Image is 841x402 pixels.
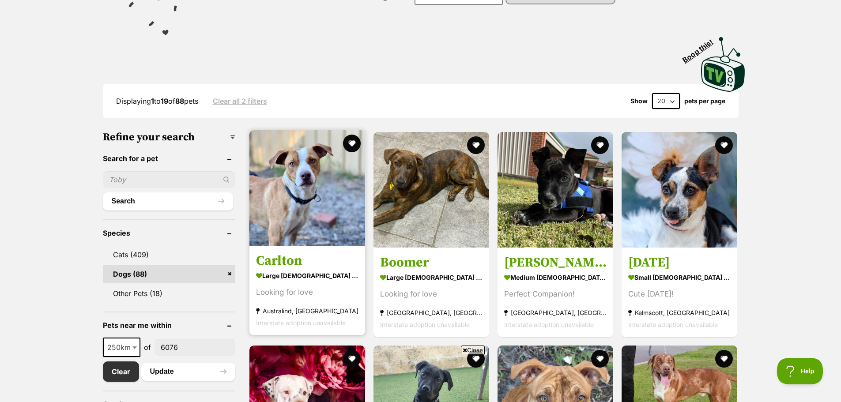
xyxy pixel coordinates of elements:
button: Search [103,192,233,210]
img: iconc.png [123,0,132,7]
button: favourite [343,135,361,152]
a: Boomer large [DEMOGRAPHIC_DATA] Dog Looking for love [GEOGRAPHIC_DATA], [GEOGRAPHIC_DATA] Interst... [373,248,489,337]
input: postcode [155,339,235,356]
a: [PERSON_NAME] medium [DEMOGRAPHIC_DATA] Dog Perfect Companion! [GEOGRAPHIC_DATA], [GEOGRAPHIC_DAT... [498,248,613,337]
span: of [144,342,151,353]
a: Cats (409) [103,245,235,264]
h3: Carlton [256,252,358,269]
button: favourite [716,350,733,368]
button: favourite [467,136,485,154]
header: Pets near me within [103,321,235,329]
span: Boop this! [681,32,721,64]
img: consumer-privacy-logo.png [1,1,8,8]
a: [DATE] small [DEMOGRAPHIC_DATA] Dog Cute [DATE]! Kelmscott, [GEOGRAPHIC_DATA] Interstate adoption... [622,248,737,337]
span: Close [461,346,485,354]
a: Privacy Notification [124,1,132,8]
img: Carlton - Mixed breed Dog [249,130,365,246]
a: Carlton large [DEMOGRAPHIC_DATA] Dog Looking for love Australind, [GEOGRAPHIC_DATA] Interstate ad... [249,246,365,335]
span: Displaying to of pets [116,97,198,105]
h3: Boomer [380,254,483,271]
div: Perfect Companion! [504,288,607,300]
strong: medium [DEMOGRAPHIC_DATA] Dog [504,271,607,284]
button: Update [141,363,235,380]
div: Looking for love [380,288,483,300]
img: Karma - Mixed breed Dog [622,132,737,248]
img: PetRescue TV logo [701,37,745,92]
iframe: Help Scout Beacon - Open [777,358,823,384]
strong: small [DEMOGRAPHIC_DATA] Dog [628,271,731,284]
strong: [GEOGRAPHIC_DATA], [GEOGRAPHIC_DATA] [504,307,607,319]
button: favourite [716,136,733,154]
button: favourite [343,350,361,368]
span: Interstate adoption unavailable [628,321,718,328]
div: Looking for love [256,286,358,298]
strong: [GEOGRAPHIC_DATA], [GEOGRAPHIC_DATA] [380,307,483,319]
input: Toby [103,171,235,188]
strong: Kelmscott, [GEOGRAPHIC_DATA] [628,307,731,319]
span: Show [630,98,648,105]
label: pets per page [684,98,725,105]
header: Search for a pet [103,154,235,162]
div: Cute [DATE]! [628,288,731,300]
a: Clear all 2 filters [213,97,267,105]
span: Interstate adoption unavailable [380,321,470,328]
img: Butch - Staffordshire Bull Terrier x Mixed breed Dog [498,132,613,248]
img: consumer-privacy-logo.png [124,1,132,8]
strong: Australind, [GEOGRAPHIC_DATA] [256,305,358,317]
header: Species [103,229,235,237]
a: Boop this! [701,29,745,94]
strong: 1 [151,97,154,105]
span: 250km [104,341,140,353]
iframe: Advertisement [260,358,581,398]
a: Clear [103,361,139,382]
span: Interstate adoption unavailable [504,321,594,328]
span: Interstate adoption unavailable [256,319,346,327]
button: favourite [591,136,609,154]
strong: 19 [161,97,168,105]
h3: Refine your search [103,131,235,143]
button: favourite [591,350,609,368]
h3: [DATE] [628,254,731,271]
a: Dogs (88) [103,265,235,283]
strong: 88 [175,97,184,105]
img: Boomer - Mixed breed Dog [373,132,489,248]
strong: large [DEMOGRAPHIC_DATA] Dog [256,269,358,282]
strong: large [DEMOGRAPHIC_DATA] Dog [380,271,483,284]
span: 250km [103,338,140,357]
h3: [PERSON_NAME] [504,254,607,271]
a: Other Pets (18) [103,284,235,303]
